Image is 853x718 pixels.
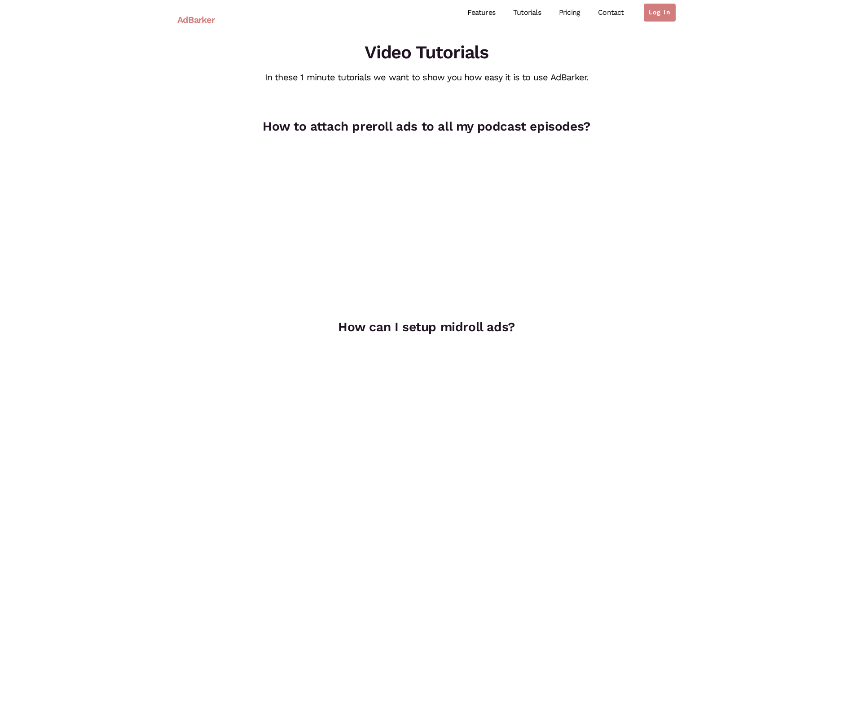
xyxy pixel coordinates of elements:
iframe: YouTube video player [301,140,552,281]
a: Log in [644,4,676,22]
h3: How to attach preroll ads to all my podcast episodes? [177,118,676,136]
iframe: YouTube video player [301,340,552,481]
div: In these 1 minute tutorials we want to show you how easy it is to use AdBarker. [177,69,676,85]
a: AdBarker [177,9,215,30]
h3: How can I setup midroll ads? [177,318,676,337]
h1: Video Tutorials [177,39,676,66]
